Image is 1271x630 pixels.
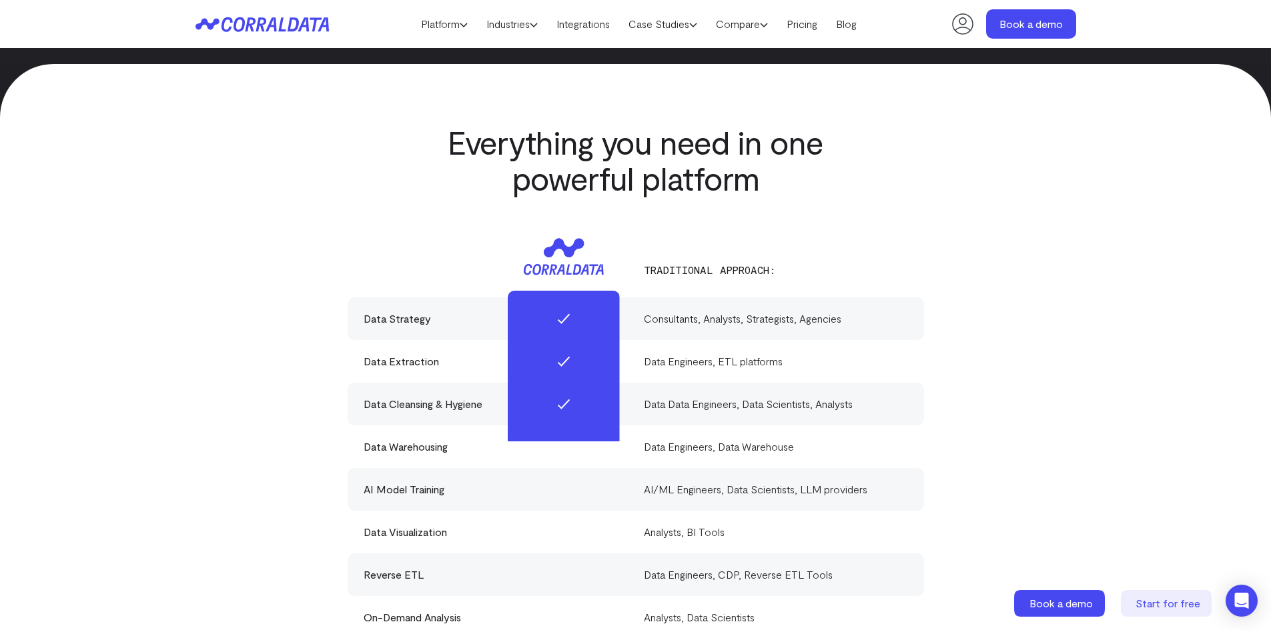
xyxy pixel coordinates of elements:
[1014,590,1108,617] a: Book a demo
[364,396,628,412] div: Data Cleansing & Hygiene
[644,609,908,625] div: Analysts, Data Scientists
[364,481,628,497] div: AI Model Training
[547,14,619,34] a: Integrations
[1136,597,1200,609] span: Start for free
[364,609,628,625] div: On-Demand Analysis
[1121,590,1214,617] a: Start for free
[644,481,908,497] div: AI/ML Engineers, Data Scientists, LLM providers
[364,524,628,540] div: Data Visualization
[644,264,908,276] p: Traditional approach:
[827,14,866,34] a: Blog
[619,14,707,34] a: Case Studies
[644,353,908,369] div: Data Engineers, ETL platforms
[364,311,628,327] div: Data Strategy
[1029,597,1093,609] span: Book a demo
[777,14,827,34] a: Pricing
[644,396,908,412] div: Data Data Engineers, Data Scientists, Analysts
[1226,585,1258,617] div: Open Intercom Messenger
[707,14,777,34] a: Compare
[364,353,628,369] div: Data Extraction
[644,567,908,583] div: Data Engineers, CDP, Reverse ETL Tools
[477,14,547,34] a: Industries
[364,567,628,583] div: Reverse ETL
[364,439,628,455] div: Data Warehousing
[412,14,477,34] a: Platform
[644,524,908,540] div: Analysts, BI Tools
[420,124,851,196] h2: Everything you need in one powerful platform
[986,9,1076,39] a: Book a demo
[644,311,908,327] div: Consultants, Analysts, Strategists, Agencies
[644,439,908,455] div: Data Engineers, Data Warehouse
